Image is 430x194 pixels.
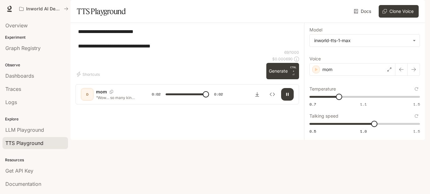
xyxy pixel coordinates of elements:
button: GenerateCTRL +⏎ [266,63,299,79]
p: Model [309,28,322,32]
p: Voice [309,57,321,61]
h1: TTS Playground [77,5,126,18]
button: Copy Voice ID [107,90,116,94]
div: inworld-tts-1-max [314,37,410,44]
p: 69 / 1000 [284,50,299,55]
span: 1.5 [413,129,420,134]
button: Download audio [251,88,263,101]
button: Reset to default [413,86,420,92]
p: “Wow… so many kind messages!” “I can’t believe this… thank you all!” [96,95,137,100]
p: mom [322,66,332,73]
button: Inspect [266,88,279,101]
a: Docs [353,5,374,18]
p: Inworld AI Demos [26,6,61,12]
p: $ 0.000690 [272,56,293,62]
span: 1.1 [360,102,367,107]
button: Shortcuts [76,69,102,79]
span: 1.0 [360,129,367,134]
button: Clone Voice [379,5,419,18]
p: Talking speed [309,114,338,118]
button: All workspaces [16,3,71,15]
span: 1.5 [413,102,420,107]
p: mom [96,89,107,95]
p: Temperature [309,87,336,91]
span: 0:02 [152,91,161,97]
div: D [82,89,92,99]
div: inworld-tts-1-max [310,35,420,47]
span: 0:02 [214,91,223,97]
button: Reset to default [413,113,420,119]
span: 0.7 [309,102,316,107]
p: CTRL + [290,65,297,73]
span: 0.5 [309,129,316,134]
p: ⏎ [290,65,297,77]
